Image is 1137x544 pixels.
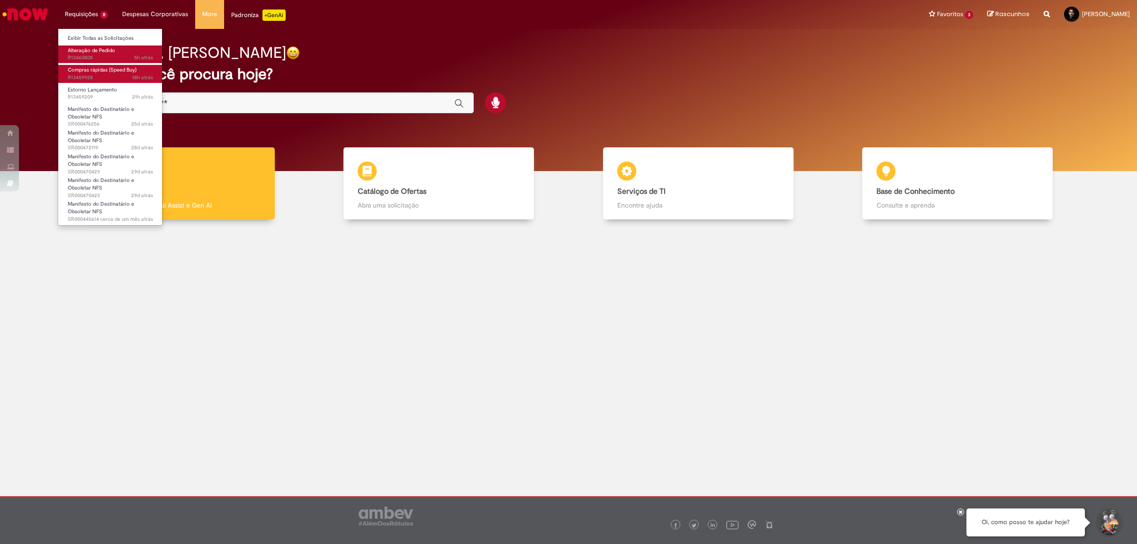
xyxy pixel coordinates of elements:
[748,520,756,529] img: logo_footer_workplace.png
[58,128,162,148] a: Aberto SR000472119 : Manifesto do Destinatário e Obsoletar NFS
[131,168,153,175] time: 31/07/2025 17:01:21
[131,144,153,151] time: 01/08/2025 15:03:52
[202,9,217,19] span: More
[359,507,413,526] img: logo_footer_ambev_rotulo_gray.png
[876,200,1038,210] p: Consulte e aprenda
[68,153,134,168] span: Manifesto do Destinatário e Obsoletar NFS
[131,168,153,175] span: 29d atrás
[1094,508,1123,537] button: Iniciar Conversa de Suporte
[68,54,153,62] span: R13460808
[65,9,98,19] span: Requisições
[68,66,136,73] span: Compras rápidas (Speed Buy)
[1,5,50,24] img: ServiceNow
[58,85,162,102] a: Aberto R13459209 : Estorno Lançamento
[58,33,162,44] a: Exibir Todas as Solicitações
[131,120,153,127] time: 05/08/2025 10:02:34
[68,93,153,101] span: R13459209
[262,9,286,21] p: +GenAi
[58,45,162,63] a: Aberto R13460808 : Alteração de Pedido
[68,106,134,120] span: Manifesto do Destinatário e Obsoletar NFS
[58,199,162,219] a: Aberto SR000445614 : Manifesto do Destinatário e Obsoletar NFS
[134,54,153,61] time: 29/08/2025 08:41:39
[100,11,108,19] span: 8
[68,200,134,215] span: Manifesto do Destinatário e Obsoletar NFS
[131,192,153,199] span: 29d atrás
[358,187,426,196] b: Catálogo de Ofertas
[94,66,1043,82] h2: O que você procura hoje?
[132,93,153,100] time: 28/08/2025 16:36:22
[828,147,1088,220] a: Base de Conhecimento Consulte e aprenda
[965,11,973,19] span: 3
[68,120,153,128] span: SR000476256
[765,520,774,529] img: logo_footer_naosei.png
[50,147,309,220] a: Tirar dúvidas Tirar dúvidas com Lupi Assist e Gen Ai
[726,518,739,531] img: logo_footer_youtube.png
[100,216,153,223] span: cerca de um mês atrás
[68,168,153,176] span: SR000470429
[617,200,779,210] p: Encontre ajuda
[68,86,117,93] span: Estorno Lançamento
[131,120,153,127] span: 25d atrás
[58,65,162,82] a: Aberto R13459928 : Compras rápidas (Speed Buy)
[68,177,134,191] span: Manifesto do Destinatário e Obsoletar NFS
[568,147,828,220] a: Serviços de TI Encontre ajuda
[122,9,188,19] span: Despesas Corporativas
[131,144,153,151] span: 28d atrás
[99,200,261,210] p: Tirar dúvidas com Lupi Assist e Gen Ai
[1082,10,1130,18] span: [PERSON_NAME]
[987,10,1029,19] a: Rascunhos
[100,216,153,223] time: 21/07/2025 11:23:53
[131,192,153,199] time: 31/07/2025 16:56:53
[58,28,162,226] ul: Requisições
[995,9,1029,18] span: Rascunhos
[617,187,666,196] b: Serviços de TI
[966,508,1085,536] div: Oi, como posso te ajudar hoje?
[68,47,115,54] span: Alteração de Pedido
[132,93,153,100] span: 21h atrás
[68,74,153,82] span: R13459928
[68,144,153,152] span: SR000472119
[68,192,153,199] span: SR000470423
[231,9,286,21] div: Padroniza
[876,187,955,196] b: Base de Conhecimento
[711,523,715,528] img: logo_footer_linkedin.png
[673,523,678,528] img: logo_footer_facebook.png
[68,216,153,223] span: SR000445614
[58,175,162,196] a: Aberto SR000470423 : Manifesto do Destinatário e Obsoletar NFS
[134,54,153,61] span: 5h atrás
[58,104,162,125] a: Aberto SR000476256 : Manifesto do Destinatário e Obsoletar NFS
[132,74,153,81] span: 18h atrás
[309,147,569,220] a: Catálogo de Ofertas Abra uma solicitação
[68,129,134,144] span: Manifesto do Destinatário e Obsoletar NFS
[132,74,153,81] time: 28/08/2025 19:09:00
[286,46,300,60] img: happy-face.png
[58,152,162,172] a: Aberto SR000470429 : Manifesto do Destinatário e Obsoletar NFS
[94,45,286,61] h2: Boa tarde, [PERSON_NAME]
[692,523,696,528] img: logo_footer_twitter.png
[358,200,520,210] p: Abra uma solicitação
[937,9,963,19] span: Favoritos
